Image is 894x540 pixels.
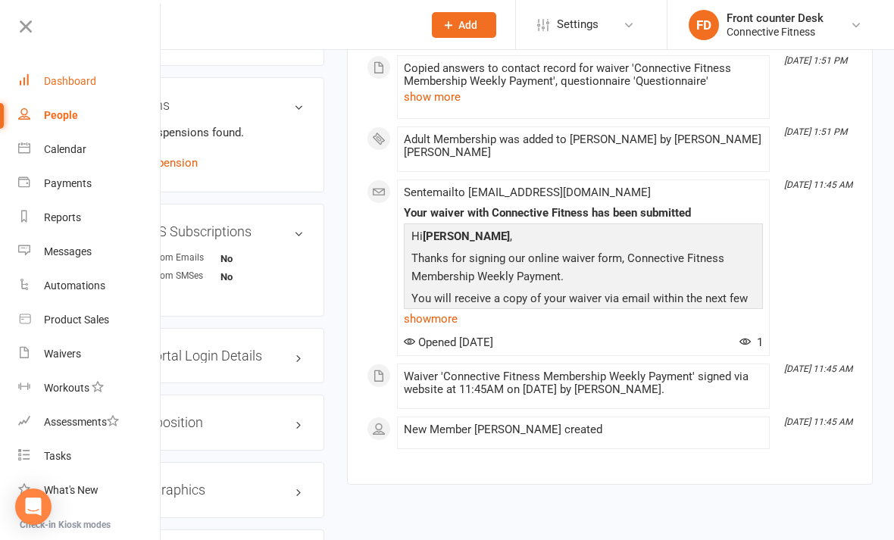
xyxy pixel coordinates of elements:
div: Payments [44,177,92,189]
span: Settings [557,8,599,42]
input: Search... [90,14,412,36]
h3: Email / SMS Subscriptions [93,224,304,239]
div: What's New [44,484,98,496]
div: Adult Membership was added to [PERSON_NAME] by [PERSON_NAME] [PERSON_NAME] [404,133,763,159]
div: Workouts [44,382,89,394]
a: Payments [18,167,161,201]
div: Tasks [44,450,71,462]
span: Sent email to [EMAIL_ADDRESS][DOMAIN_NAME] [404,186,651,199]
a: show more [404,308,763,329]
a: Calendar [18,133,161,167]
p: No active suspensions found. [93,123,304,142]
h3: Key Demographics [93,482,304,498]
h3: Body Composition [93,415,304,430]
i: [DATE] 11:45 AM [784,364,852,374]
a: Assessments [18,405,161,439]
a: Dashboard [18,64,161,98]
a: Automations [18,269,161,303]
span: Opened [DATE] [404,336,493,349]
a: Product Sales [18,303,161,337]
p: Thanks for signing our online waiver form, Connective Fitness Membership Weekly Payment. [408,249,759,289]
div: People [44,109,78,121]
h3: Member Portal Login Details [93,348,304,364]
button: show more [404,88,461,106]
div: New Member [PERSON_NAME] created [404,423,763,436]
div: Your waiver with Connective Fitness has been submitted [404,207,763,220]
i: [DATE] 11:45 AM [784,417,852,427]
a: What's New [18,473,161,507]
a: People [18,98,161,133]
a: Workouts [18,371,161,405]
div: Automations [44,279,105,292]
a: Tasks [18,439,161,473]
a: Messages [18,235,161,269]
div: Calendar [44,143,86,155]
div: Product Sales [44,314,109,326]
strong: [PERSON_NAME] [423,229,510,243]
h3: Suspensions [93,98,304,113]
p: You will receive a copy of your waiver via email within the next few days. [408,289,759,329]
p: Hi , [408,227,759,249]
span: Add [458,19,477,31]
div: Waivers [44,348,81,360]
i: [DATE] 1:51 PM [784,55,847,66]
a: Reports [18,201,161,235]
a: Waivers [18,337,161,371]
div: Open Intercom Messenger [15,488,52,525]
i: [DATE] 11:45 AM [784,179,852,190]
div: Front counter Desk [727,11,824,25]
i: [DATE] 1:51 PM [784,126,847,137]
div: Messages [44,245,92,258]
div: Reports [44,211,81,223]
div: Copied answers to contact record for waiver 'Connective Fitness Membership Weekly Payment', quest... [404,62,763,88]
div: Assessments [44,416,119,428]
div: FD [689,10,719,40]
button: Add [432,12,496,38]
strong: No [220,271,233,282]
div: Waiver 'Connective Fitness Membership Weekly Payment' signed via website at 11:45AM on [DATE] by ... [404,370,763,396]
strong: No [220,253,233,264]
div: Connective Fitness [727,25,824,39]
span: 1 [739,336,763,349]
div: Dashboard [44,75,96,87]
